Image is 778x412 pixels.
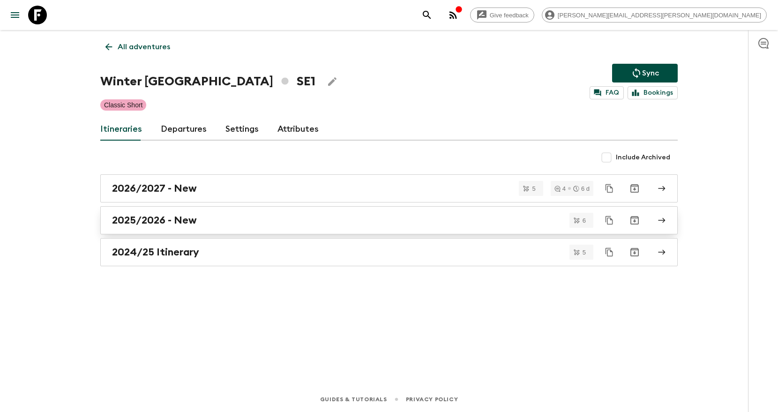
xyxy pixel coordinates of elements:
a: Guides & Tutorials [320,394,387,405]
button: Duplicate [601,244,618,261]
p: Sync [642,67,659,79]
a: Attributes [277,118,319,141]
p: Classic Short [104,100,142,110]
a: 2024/25 Itinerary [100,238,678,266]
span: Include Archived [616,153,670,162]
h2: 2024/25 Itinerary [112,246,199,258]
button: Archive [625,243,644,262]
span: 5 [577,249,591,255]
a: FAQ [590,86,624,99]
p: All adventures [118,41,170,52]
button: search adventures [418,6,436,24]
a: Bookings [628,86,678,99]
span: 5 [526,186,541,192]
a: Itineraries [100,118,142,141]
button: Sync adventure departures to the booking engine [612,64,678,82]
h2: 2025/2026 - New [112,214,197,226]
button: Archive [625,179,644,198]
a: 2026/2027 - New [100,174,678,202]
a: Departures [161,118,207,141]
a: 2025/2026 - New [100,206,678,234]
a: Settings [225,118,259,141]
button: Duplicate [601,212,618,229]
button: Edit Adventure Title [323,72,342,91]
a: All adventures [100,37,175,56]
h2: 2026/2027 - New [112,182,197,195]
span: [PERSON_NAME][EMAIL_ADDRESS][PERSON_NAME][DOMAIN_NAME] [553,12,766,19]
a: Privacy Policy [406,394,458,405]
a: Give feedback [470,7,534,22]
span: 6 [577,217,591,224]
span: Give feedback [485,12,534,19]
button: menu [6,6,24,24]
button: Duplicate [601,180,618,197]
h1: Winter [GEOGRAPHIC_DATA] SE1 [100,72,315,91]
button: Archive [625,211,644,230]
div: [PERSON_NAME][EMAIL_ADDRESS][PERSON_NAME][DOMAIN_NAME] [542,7,767,22]
div: 6 d [573,186,590,192]
div: 4 [554,186,566,192]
